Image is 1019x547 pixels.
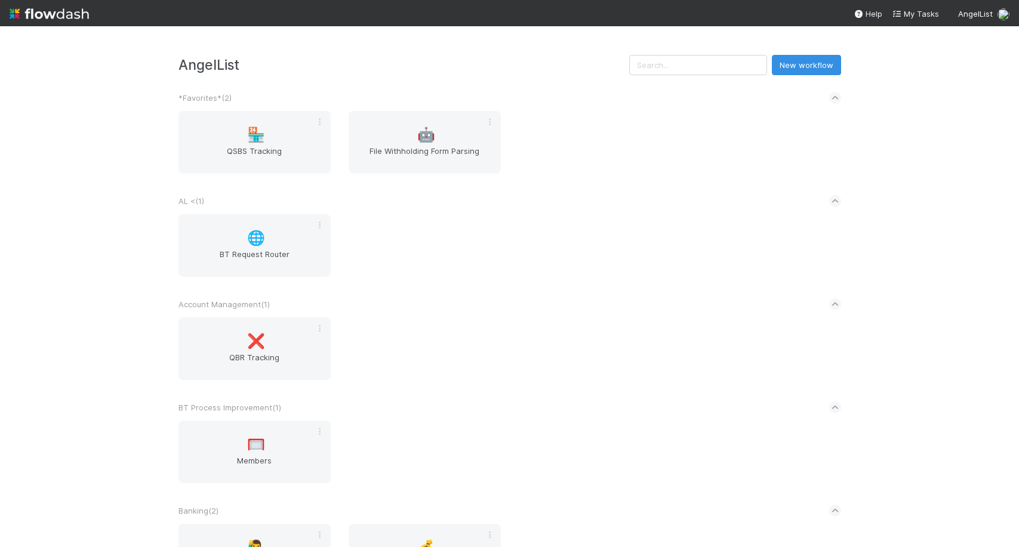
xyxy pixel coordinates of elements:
[178,93,232,103] span: *Favorites* ( 2 )
[349,111,501,174] a: 🤖File Withholding Form Parsing
[178,111,331,174] a: 🏪QSBS Tracking
[183,248,326,272] span: BT Request Router
[178,299,270,309] span: Account Management ( 1 )
[247,437,265,452] span: 🥅
[353,145,496,169] span: File Withholding Form Parsing
[772,55,841,75] button: New workflow
[178,214,331,277] a: 🌐BT Request Router
[958,9,993,18] span: AngelList
[178,317,331,380] a: ❌QBR Tracking
[629,55,767,75] input: Search...
[892,9,939,18] span: My Tasks
[10,4,89,24] img: logo-inverted-e16ddd16eac7371096b0.svg
[247,127,265,143] span: 🏪
[178,421,331,483] a: 🥅Members
[183,455,326,478] span: Members
[183,145,326,169] span: QSBS Tracking
[998,8,1009,20] img: avatar_66854b90-094e-431f-b713-6ac88429a2b8.png
[247,230,265,246] span: 🌐
[417,127,435,143] span: 🤖
[178,57,629,73] h3: AngelList
[854,8,882,20] div: Help
[247,333,265,349] span: ❌
[183,351,326,375] span: QBR Tracking
[178,506,218,515] span: Banking ( 2 )
[892,8,939,20] a: My Tasks
[178,196,204,206] span: AL < ( 1 )
[178,403,281,412] span: BT Process Improvement ( 1 )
